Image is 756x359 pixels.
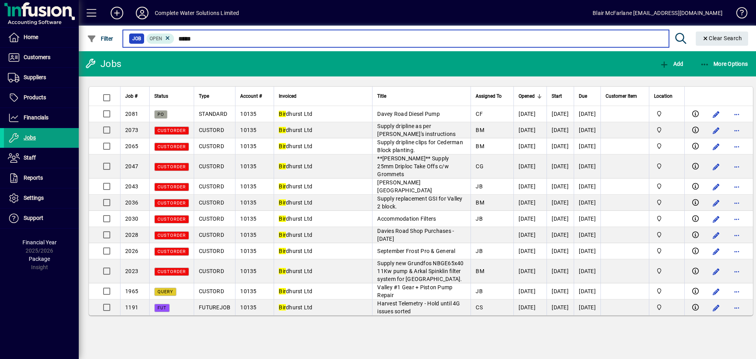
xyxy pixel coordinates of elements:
span: 10135 [240,127,256,133]
button: Edit [710,108,723,121]
span: CUSTORD [199,143,224,149]
span: JB [476,216,483,222]
span: CUSTORDER [157,269,186,274]
td: [DATE] [513,243,547,259]
span: FUTUREJOB [199,304,230,311]
button: Edit [710,285,723,298]
td: [DATE] [574,122,600,138]
td: [DATE] [513,211,547,227]
a: Home [4,28,79,47]
span: dhurst Ltd [279,143,312,149]
mat-chip: Open Status: Open [146,33,174,44]
a: Settings [4,188,79,208]
span: Settings [24,195,44,201]
span: Open [150,36,162,41]
em: Bir [279,232,286,238]
span: Motueka [654,110,680,118]
em: Bir [279,288,286,294]
em: Bir [279,163,286,169]
span: Motueka [654,287,680,296]
button: More options [730,140,743,153]
span: Customers [24,54,50,60]
span: CUSTORD [199,232,224,238]
span: QUERY [157,289,173,294]
span: Motueka [654,214,680,223]
span: Home [24,34,38,40]
td: [DATE] [513,122,547,138]
span: Jobs [24,134,36,141]
span: Package [29,256,50,262]
span: Assigned To [476,92,502,100]
button: Edit [710,160,723,173]
button: More options [730,180,743,193]
td: [DATE] [547,154,574,179]
span: CUSTORDER [157,217,186,222]
button: More options [730,301,743,314]
span: Products [24,94,46,100]
span: 2028 [125,232,138,238]
button: More options [730,285,743,298]
span: CUSTORD [199,163,224,169]
span: 2065 [125,143,138,149]
span: JB [476,288,483,294]
a: Suppliers [4,68,79,87]
span: dhurst Ltd [279,268,312,274]
td: [DATE] [547,211,574,227]
span: Customer Item [606,92,637,100]
em: Bir [279,199,286,206]
span: Account # [240,92,262,100]
td: [DATE] [574,106,600,122]
a: Customers [4,48,79,67]
span: FUT [157,305,167,311]
span: Financial Year [22,239,57,246]
span: CUSTORDER [157,164,186,169]
em: Bir [279,268,286,274]
span: 10135 [240,268,256,274]
span: 2036 [125,199,138,206]
td: [DATE] [547,299,574,315]
span: 2043 [125,183,138,190]
span: 1965 [125,288,138,294]
span: CUSTORDER [157,233,186,238]
button: More options [730,265,743,278]
button: More options [730,229,743,242]
button: Edit [710,213,723,225]
div: Start [552,92,569,100]
button: More options [730,245,743,258]
span: Staff [24,154,36,161]
span: 2026 [125,248,138,254]
span: Invoiced [279,92,296,100]
a: Knowledge Base [730,2,746,27]
span: Clear Search [702,35,742,41]
button: Clear [696,32,749,46]
div: Location [654,92,680,100]
div: Assigned To [476,92,509,100]
span: CUSTORD [199,268,224,274]
span: 2047 [125,163,138,169]
span: Job # [125,92,137,100]
span: dhurst Ltd [279,111,312,117]
div: Blair McFarlane [EMAIL_ADDRESS][DOMAIN_NAME] [593,7,723,19]
span: dhurst Ltd [279,199,312,206]
span: CUSTORDER [157,201,186,206]
td: [DATE] [574,227,600,243]
div: Account # [240,92,269,100]
span: Motueka [654,303,680,312]
a: Staff [4,148,79,168]
button: Edit [710,124,723,137]
span: Accommodation Filters [377,216,436,222]
span: 10135 [240,199,256,206]
td: [DATE] [574,259,600,283]
td: [DATE] [547,179,574,195]
td: [DATE] [574,179,600,195]
button: Edit [710,180,723,193]
td: [DATE] [547,122,574,138]
span: Supply dripline clips for Cederman Block planting. [377,139,463,153]
span: Location [654,92,673,100]
td: [DATE] [513,259,547,283]
span: Supply new Grundfos NBGE65x40 11Kw pump & Arkal Spinklin filter system for [GEOGRAPHIC_DATA]. [377,260,463,282]
span: 2081 [125,111,138,117]
span: CUSTORD [199,216,224,222]
td: [DATE] [513,283,547,299]
span: STANDARD [199,111,227,117]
